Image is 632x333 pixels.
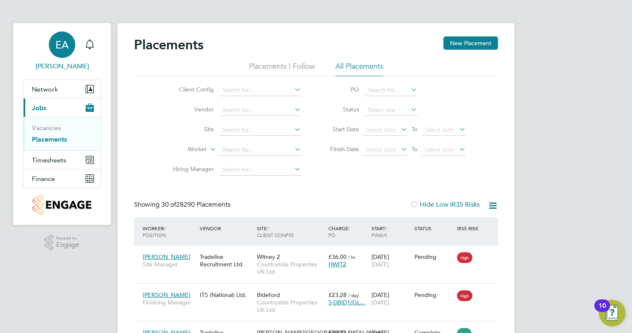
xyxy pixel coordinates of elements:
[322,86,359,93] label: PO
[257,299,324,314] span: Countryside Properties UK Ltd
[32,156,66,164] span: Timesheets
[414,253,453,261] div: Pending
[161,200,230,209] span: 28290 Placements
[328,253,347,261] span: £36.00
[220,104,301,116] input: Search for...
[369,249,412,272] div: [DATE]
[23,31,101,71] a: EA[PERSON_NAME]
[257,261,324,275] span: Countryside Properties UK Ltd
[457,252,472,263] span: High
[33,195,91,215] img: countryside-properties-logo-retina.png
[161,200,176,209] span: 30 of
[257,253,280,261] span: Witney 2
[443,36,498,50] button: New Placement
[366,146,396,153] span: Select date
[32,104,46,112] span: Jobs
[24,169,101,188] button: Finance
[23,195,101,215] a: Go to home page
[326,221,369,242] div: Charge
[366,126,396,133] span: Select date
[32,135,67,143] a: Placements
[369,221,412,242] div: Start
[23,61,101,71] span: Elvis Arinze
[166,86,214,93] label: Client Config
[166,165,214,173] label: Hiring Manager
[45,235,80,251] a: Powered byEngage
[141,287,498,294] a: [PERSON_NAME]Finishing ManagerITS (National) Ltd.BidefordCountryside Properties UK Ltd£23.28 / da...
[55,39,69,50] span: EA
[13,23,111,225] nav: Main navigation
[220,84,301,96] input: Search for...
[166,106,214,113] label: Vendor
[143,299,196,306] span: Finishing Manager
[371,299,389,306] span: [DATE]
[141,324,498,331] a: [PERSON_NAME]Forklift Operator (Zone 3)Tradeline Recruitment Ltd[PERSON_NAME][GEOGRAPHIC_DATA] (W...
[348,292,359,298] span: / day
[598,306,606,316] div: 10
[24,151,101,169] button: Timesheets
[348,254,355,260] span: / hr
[198,249,255,272] div: Tradeline Recruitment Ltd
[24,80,101,98] button: Network
[141,249,498,256] a: [PERSON_NAME]Site ManagerTradeline Recruitment LtdWitney 2Countryside Properties UK Ltd£36.00 / h...
[322,106,359,113] label: Status
[328,299,366,306] span: S-DBID1/GL…
[24,117,101,150] div: Jobs
[328,261,346,268] span: HWIT2
[32,85,58,93] span: Network
[409,144,420,154] span: To
[424,126,454,133] span: Select date
[369,287,412,310] div: [DATE]
[24,99,101,117] button: Jobs
[410,200,480,209] label: Hide Low IR35 Risks
[198,221,255,236] div: Vendor
[56,235,79,242] span: Powered by
[141,221,198,242] div: Worker
[457,290,472,301] span: High
[322,145,359,153] label: Finish Date
[328,291,347,299] span: £23.28
[198,287,255,303] div: ITS (National) Ltd.
[32,175,55,183] span: Finance
[134,200,232,209] div: Showing
[322,125,359,133] label: Start Date
[257,291,280,299] span: Bideford
[220,164,301,176] input: Search for...
[257,225,294,238] span: / Client Config
[412,221,455,236] div: Status
[143,225,166,238] span: / Position
[414,291,453,299] div: Pending
[32,124,61,132] a: Vacancies
[143,291,190,299] span: [PERSON_NAME]
[134,36,203,53] h2: Placements
[166,125,214,133] label: Site
[424,146,454,153] span: Select date
[365,104,417,116] input: Select one
[220,124,301,136] input: Search for...
[455,221,484,236] div: IR35 Risk
[335,61,383,76] li: All Placements
[371,261,389,268] span: [DATE]
[159,145,207,154] label: Worker
[220,144,301,156] input: Search for...
[328,225,350,238] span: / PO
[409,124,420,135] span: To
[255,221,326,242] div: Site
[143,253,190,261] span: [PERSON_NAME]
[143,261,196,268] span: Site Manager
[371,225,387,238] span: / Finish
[599,300,625,326] button: Open Resource Center, 10 new notifications
[249,61,315,76] li: Placements I Follow
[56,241,79,249] span: Engage
[365,84,417,96] input: Search for...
